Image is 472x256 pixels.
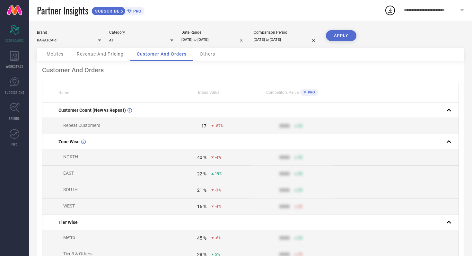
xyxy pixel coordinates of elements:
[37,4,88,17] span: Partner Insights
[132,9,141,13] span: PRO
[298,188,302,192] span: 50
[279,188,290,193] div: 9999
[326,30,356,41] button: APPLY
[279,235,290,241] div: 9999
[197,204,206,209] div: 16 %
[37,30,101,35] div: Brand
[298,204,302,209] span: 50
[298,236,302,240] span: 50
[63,187,78,192] span: SOUTH
[58,220,78,225] span: Tier Wise
[137,51,187,57] span: Customer And Orders
[5,38,24,43] span: SCORECARDS
[47,51,64,57] span: Metrics
[266,90,299,95] span: Competitors Value
[109,30,173,35] div: Category
[42,66,459,74] div: Customer And Orders
[63,154,78,159] span: NORTH
[58,108,126,113] span: Customer Count (New vs Repeat)
[201,123,206,128] div: 17
[6,64,23,69] span: WORKSPACE
[63,235,75,240] span: Metro
[5,90,24,95] span: SUGGESTIONS
[279,123,290,128] div: 9999
[58,139,80,144] span: Zone Wise
[200,51,215,57] span: Others
[254,36,318,43] input: Select comparison period
[63,171,74,176] span: EAST
[279,155,290,160] div: 9999
[12,142,18,147] span: FWD
[215,204,221,209] span: -4%
[298,172,302,176] span: 50
[215,172,222,176] span: 19%
[279,204,290,209] div: 9999
[92,5,144,15] a: SUBSCRIBEPRO
[181,30,246,35] div: Date Range
[306,90,315,94] span: PRO
[63,203,75,208] span: WEST
[215,236,221,240] span: -6%
[58,91,69,95] span: Name
[384,4,396,16] div: Open download list
[92,9,121,13] span: SUBSCRIBE
[198,90,219,95] span: Brand Value
[279,171,290,176] div: 9999
[197,171,206,176] div: 22 %
[215,155,221,160] span: -4%
[197,235,206,241] div: 45 %
[197,155,206,160] div: 40 %
[298,155,302,160] span: 50
[77,51,124,57] span: Revenue And Pricing
[63,123,100,128] span: Repeat Customers
[215,124,223,128] span: -87%
[215,188,221,192] span: -3%
[9,116,20,121] span: TRENDS
[298,124,302,128] span: 50
[197,188,206,193] div: 21 %
[181,36,246,43] input: Select date range
[254,30,318,35] div: Comparison Period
